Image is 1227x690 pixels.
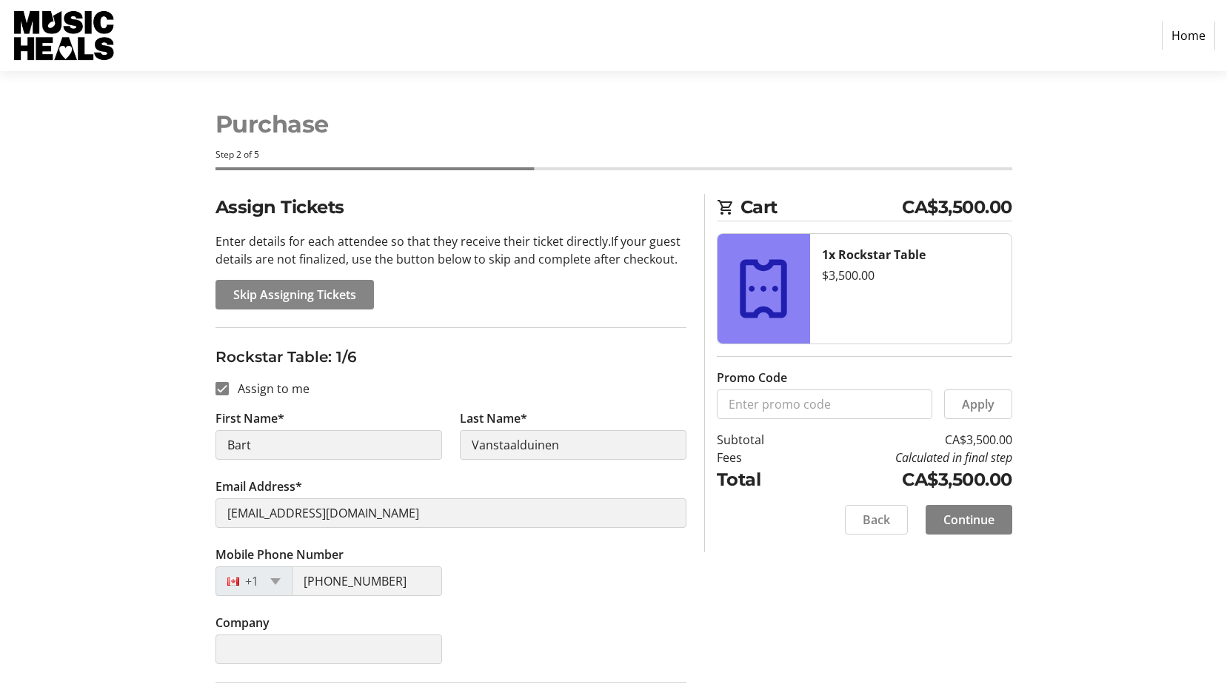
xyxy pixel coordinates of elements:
h1: Purchase [215,107,1012,142]
div: $3,500.00 [822,267,1000,284]
img: Music Heals Charitable Foundation's Logo [12,6,117,65]
td: CA$3,500.00 [802,466,1012,493]
span: Cart [740,194,903,221]
h2: Assign Tickets [215,194,686,221]
input: (506) 234-5678 [292,566,442,596]
h3: Rockstar Table: 1/6 [215,346,686,368]
span: Back [863,511,890,529]
td: Subtotal [717,431,802,449]
span: CA$3,500.00 [902,194,1012,221]
td: Calculated in final step [802,449,1012,466]
span: Apply [962,395,994,413]
td: Total [717,466,802,493]
label: Last Name* [460,409,527,427]
a: Home [1162,21,1215,50]
input: Enter promo code [717,389,932,419]
span: Skip Assigning Tickets [233,286,356,304]
button: Back [845,505,908,535]
span: Continue [943,511,994,529]
button: Apply [944,389,1012,419]
label: Assign to me [229,380,310,398]
label: First Name* [215,409,284,427]
label: Promo Code [717,369,787,386]
label: Company [215,614,270,632]
button: Continue [926,505,1012,535]
button: Skip Assigning Tickets [215,280,374,309]
td: CA$3,500.00 [802,431,1012,449]
label: Email Address* [215,478,302,495]
p: Enter details for each attendee so that they receive their ticket directly. If your guest details... [215,232,686,268]
td: Fees [717,449,802,466]
div: Step 2 of 5 [215,148,1012,161]
label: Mobile Phone Number [215,546,344,563]
strong: 1x Rockstar Table [822,247,926,263]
